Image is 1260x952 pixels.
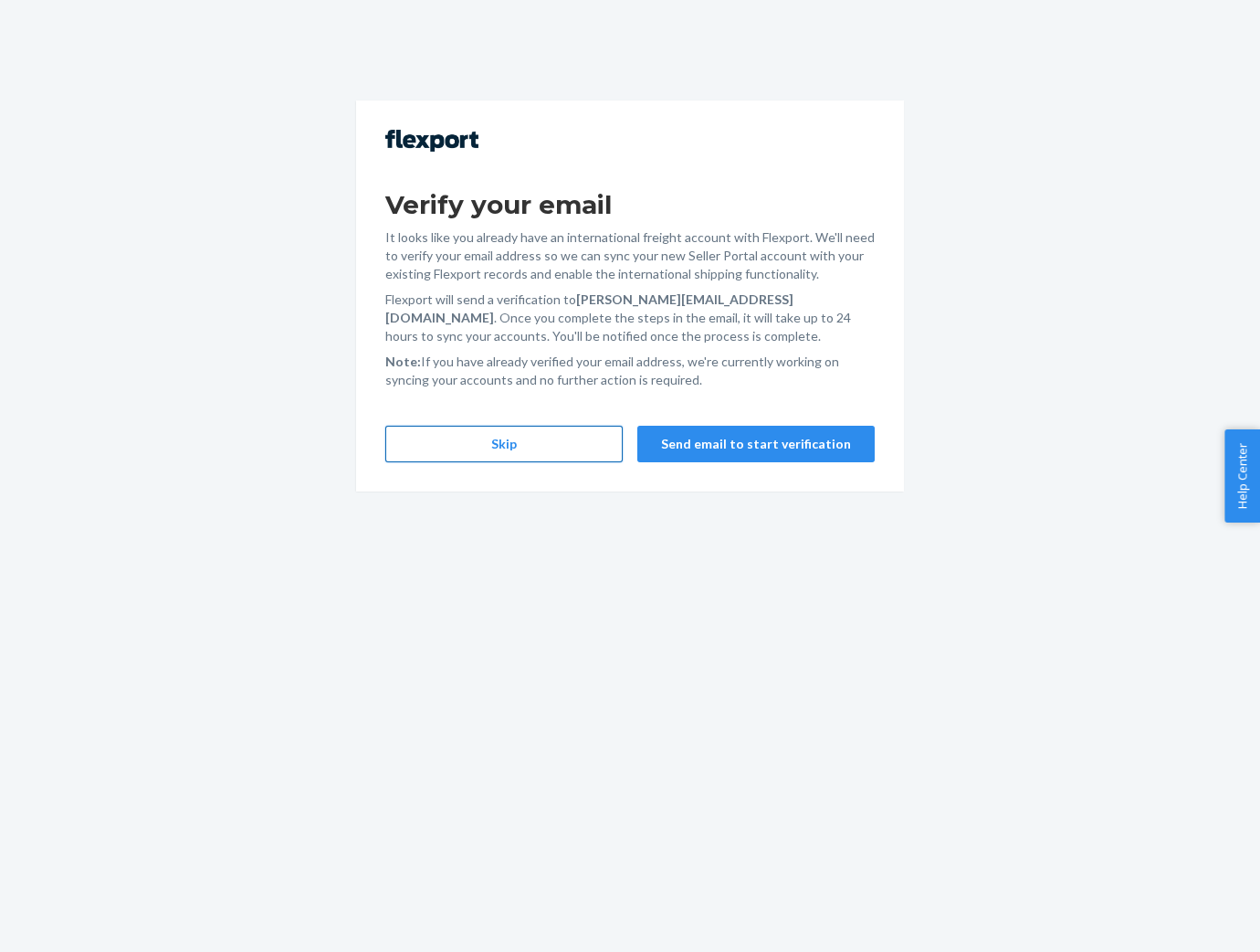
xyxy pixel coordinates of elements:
p: If you have already verified your email address, we're currently working on syncing your accounts... [385,353,875,389]
img: Flexport logo [385,130,478,152]
button: Skip [385,426,623,462]
strong: Note: [385,354,421,369]
p: Flexport will send a verification to . Once you complete the steps in the email, it will take up ... [385,291,875,345]
strong: [PERSON_NAME][EMAIL_ADDRESS][DOMAIN_NAME] [385,291,793,325]
p: It looks like you already have an international freight account with Flexport. We'll need to veri... [385,228,875,283]
button: Help Center [1224,429,1260,523]
button: Send email to start verification [637,426,875,462]
h1: Verify your email [385,188,875,221]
